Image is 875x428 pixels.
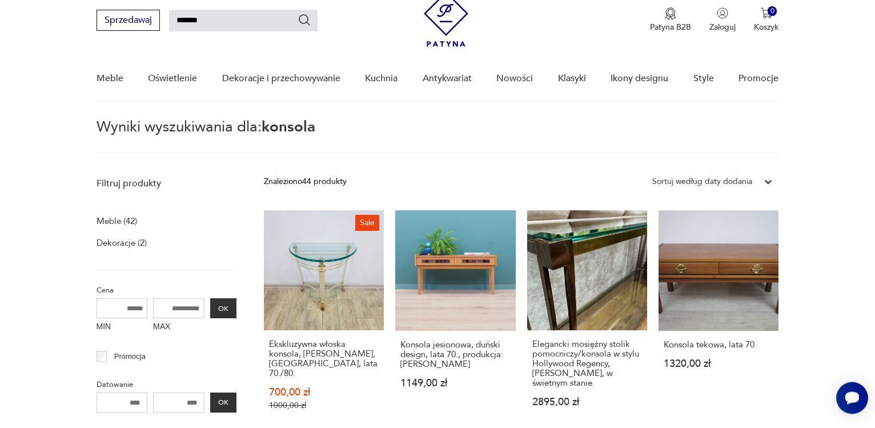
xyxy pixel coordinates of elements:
p: Koszyk [754,22,778,33]
h3: Ekskluzywna włoska konsola, [PERSON_NAME], [GEOGRAPHIC_DATA], lata 70./80. [269,340,379,379]
a: Meble [97,57,123,101]
span: konsola [262,117,315,138]
a: Nowości [496,57,533,101]
button: Szukaj [298,14,311,27]
p: 1320,00 zł [664,359,774,369]
a: Dekoracje (2) [97,235,147,251]
button: Patyna B2B [650,8,691,33]
p: Patyna B2B [650,22,691,33]
button: 0Koszyk [754,8,778,33]
p: Cena [97,285,236,297]
h3: Konsola jesionowa, duński design, lata 70., produkcja: [PERSON_NAME] [400,341,511,370]
a: Klasyki [558,57,586,101]
a: Promocje [738,57,778,101]
p: 1000,00 zł [269,401,379,411]
a: Kuchnia [365,57,398,101]
button: OK [210,393,236,413]
h3: Konsola tekowa, lata 70. [664,341,774,350]
p: Wyniki wyszukiwania dla: [97,121,779,154]
a: Antykwariat [423,57,472,101]
img: Ikona medalu [665,8,676,21]
p: 1149,00 zł [400,379,511,389]
div: 0 [768,7,777,17]
p: Filtruj produkty [97,178,236,190]
a: Meble (42) [97,214,137,230]
h3: Elegancki mosiężny stolik pomocniczy/konsola w stylu Hollywood Regency, [PERSON_NAME], w świetnym... [532,340,642,389]
p: Zaloguj [709,22,736,33]
button: Zaloguj [709,8,736,33]
img: Ikona koszyka [761,8,772,19]
p: 2895,00 zł [532,398,642,407]
iframe: Smartsupp widget button [836,382,868,414]
a: Oświetlenie [148,57,197,101]
p: Datowanie [97,379,236,391]
label: MIN [97,319,148,337]
div: Sortuj według daty dodania [652,176,752,189]
button: Sprzedawaj [97,10,160,31]
img: Ikonka użytkownika [717,8,728,19]
p: Promocja [114,351,146,363]
div: Znaleziono 44 produkty [264,176,347,189]
a: Ikona medaluPatyna B2B [650,8,691,33]
a: Sprzedawaj [97,18,160,26]
a: Ikony designu [611,57,668,101]
p: 700,00 zł [269,388,379,398]
label: MAX [153,319,204,337]
button: OK [210,299,236,319]
a: Style [693,57,714,101]
a: Dekoracje i przechowywanie [222,57,340,101]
